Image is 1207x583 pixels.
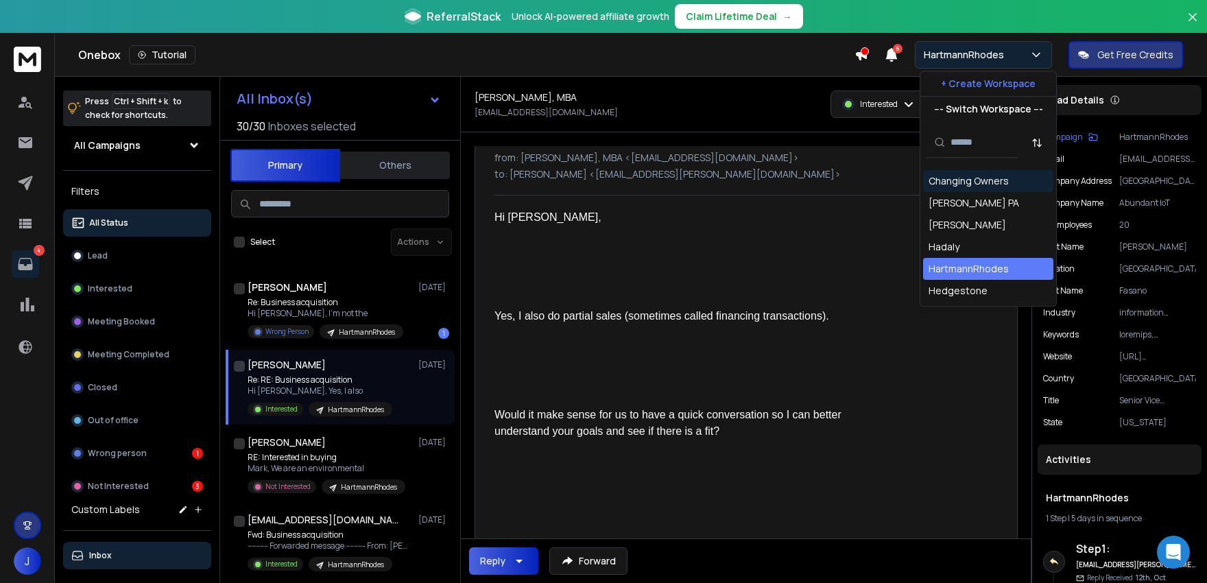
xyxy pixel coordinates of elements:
[63,341,211,368] button: Meeting Completed
[248,385,392,396] p: Hi [PERSON_NAME], Yes, I also
[860,99,898,110] p: Interested
[1071,512,1142,524] span: 5 days in sequence
[1097,48,1173,62] p: Get Free Credits
[112,93,170,109] span: Ctrl + Shift + k
[675,4,803,29] button: Claim Lifetime Deal→
[494,167,998,181] p: to: [PERSON_NAME] <[EMAIL_ADDRESS][PERSON_NAME][DOMAIN_NAME]>
[88,316,155,327] p: Meeting Booked
[248,297,403,308] p: Re: Business acquisition
[63,542,211,569] button: Inbox
[71,503,140,516] h3: Custom Labels
[1119,373,1196,384] p: [GEOGRAPHIC_DATA]
[1043,198,1103,209] p: Company Name
[88,250,108,261] p: Lead
[265,404,298,414] p: Interested
[929,174,1009,188] div: Changing Owners
[248,540,412,551] p: ---------- Forwarded message --------- From: [PERSON_NAME]
[1043,241,1084,252] p: First Name
[418,437,449,448] p: [DATE]
[1046,513,1193,524] div: |
[1136,573,1166,582] span: 12th, Oct
[129,45,195,64] button: Tutorial
[1119,395,1196,406] p: Senior Vice President Operations
[1046,512,1066,524] span: 1 Step
[237,118,265,134] span: 30 / 30
[1119,285,1196,296] p: Fasano
[480,554,505,568] div: Reply
[248,308,403,319] p: Hi [PERSON_NAME], I’m not the
[1119,307,1196,318] p: information technology & services
[1046,491,1193,505] h1: HartmannRhodes
[1043,176,1112,187] p: Company Address
[63,308,211,335] button: Meeting Booked
[427,8,501,25] span: ReferralStack
[88,349,169,360] p: Meeting Completed
[438,328,449,339] div: 1
[1157,536,1190,569] div: Open Intercom Messenger
[494,151,998,165] p: from: [PERSON_NAME], MBA <[EMAIL_ADDRESS][DOMAIN_NAME]>
[226,85,452,112] button: All Inbox(s)
[1184,8,1202,41] button: Close banner
[469,547,538,575] button: Reply
[1119,154,1196,165] p: [EMAIL_ADDRESS][DOMAIN_NAME]
[265,559,298,569] p: Interested
[63,242,211,270] button: Lead
[418,359,449,370] p: [DATE]
[63,275,211,302] button: Interested
[924,48,1009,62] p: HartmannRhodes
[248,530,412,540] p: Fwd: Business acquisition
[14,547,41,575] button: J
[782,10,792,23] span: →
[237,92,313,106] h1: All Inbox(s)
[248,374,392,385] p: Re: RE: Business acquisition
[929,262,1009,276] div: HartmannRhodes
[1043,395,1059,406] p: title
[248,436,326,449] h1: [PERSON_NAME]
[475,107,618,118] p: [EMAIL_ADDRESS][DOMAIN_NAME]
[339,327,395,337] p: HartmannRhodes
[549,547,628,575] button: Forward
[512,10,669,23] p: Unlock AI-powered affiliate growth
[265,326,309,337] p: Wrong Person
[1043,132,1083,143] p: Campaign
[929,284,988,298] div: Hedgestone
[1119,329,1196,340] p: loremips, dolorsitamet, consec, adipi, eli, seddoei, tempor incididuntu, labore etdolorema, aliqu...
[34,245,45,256] p: 4
[74,139,141,152] h1: All Campaigns
[88,415,139,426] p: Out of office
[248,452,405,463] p: RE: Interested in buying
[1119,176,1196,187] p: [GEOGRAPHIC_DATA], [US_STATE], [GEOGRAPHIC_DATA]
[192,448,203,459] div: 1
[340,150,450,180] button: Others
[63,374,211,401] button: Closed
[929,240,959,254] div: Hadaly
[1087,573,1166,583] p: Reply Received
[494,407,895,440] div: Would it make sense for us to have a quick conversation so I can better understand your goals and...
[475,91,577,104] h1: [PERSON_NAME], MBA
[63,473,211,500] button: Not Interested3
[230,149,340,182] button: Primary
[248,463,405,474] p: Mark, We are an environmental
[920,71,1056,96] button: + Create Workspace
[1119,263,1196,274] p: [GEOGRAPHIC_DATA]
[1119,219,1196,230] p: 20
[192,481,203,492] div: 3
[89,550,112,561] p: Inbox
[1043,219,1092,230] p: # Employees
[85,95,182,122] p: Press to check for shortcuts.
[929,196,1019,210] div: [PERSON_NAME] PA
[494,209,895,226] div: Hi [PERSON_NAME],
[248,513,398,527] h1: [EMAIL_ADDRESS][DOMAIN_NAME]
[88,283,132,294] p: Interested
[929,218,1006,232] div: [PERSON_NAME]
[1119,351,1196,362] p: [URL][DOMAIN_NAME]
[341,482,397,492] p: HartmannRhodes
[248,358,326,372] h1: [PERSON_NAME]
[1068,41,1183,69] button: Get Free Credits
[494,308,895,324] div: Yes, I also do partial sales (sometimes called financing transactions).
[893,44,903,53] span: 6
[88,448,147,459] p: Wrong person
[1119,198,1196,209] p: Abundant IoT
[1043,417,1062,428] p: State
